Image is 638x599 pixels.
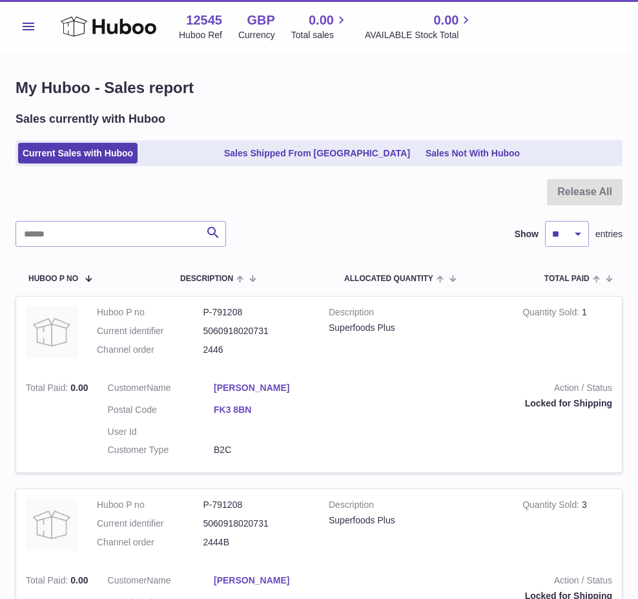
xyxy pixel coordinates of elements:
[108,382,214,397] dt: Name
[26,575,70,589] strong: Total Paid
[214,574,320,587] a: [PERSON_NAME]
[329,322,503,334] div: Superfoods Plus
[186,12,222,29] strong: 12545
[203,306,310,319] dd: P-791208
[214,382,320,394] a: [PERSON_NAME]
[97,344,203,356] dt: Channel order
[108,575,147,585] span: Customer
[433,12,458,29] span: 0.00
[26,306,77,358] img: no-photo.jpg
[595,228,623,240] span: entries
[344,275,433,283] span: ALLOCATED Quantity
[70,575,88,585] span: 0.00
[544,275,590,283] span: Total paid
[108,383,147,393] span: Customer
[108,444,214,456] dt: Customer Type
[108,404,214,419] dt: Postal Code
[97,306,203,319] dt: Huboo P no
[97,518,203,530] dt: Current identifier
[522,499,582,513] strong: Quantity Sold
[238,29,275,41] div: Currency
[28,275,78,283] span: Huboo P no
[513,297,622,372] td: 1
[214,404,320,416] a: FK3 8BN
[329,499,503,514] strong: Description
[18,143,138,164] a: Current Sales with Huboo
[329,514,503,527] div: Superfoods Plus
[365,12,474,41] a: 0.00 AVAILABLE Stock Total
[203,499,310,511] dd: P-791208
[15,78,623,98] h1: My Huboo - Sales report
[340,397,612,410] div: Locked for Shipping
[421,143,524,164] a: Sales Not With Huboo
[340,382,612,397] strong: Action / Status
[26,499,77,551] img: no-photo.jpg
[220,143,415,164] a: Sales Shipped From [GEOGRAPHIC_DATA]
[70,383,88,393] span: 0.00
[513,489,622,565] td: 3
[291,29,349,41] span: Total sales
[108,426,214,438] dt: User Id
[203,518,310,530] dd: 5060918020731
[329,306,503,322] strong: Description
[15,111,165,127] h2: Sales currently with Huboo
[515,228,539,240] label: Show
[340,574,612,590] strong: Action / Status
[97,325,203,337] dt: Current identifier
[291,12,349,41] a: 0.00 Total sales
[203,536,310,549] dd: 2444B
[214,444,320,456] dd: B2C
[97,536,203,549] dt: Channel order
[97,499,203,511] dt: Huboo P no
[203,344,310,356] dd: 2446
[179,29,222,41] div: Huboo Ref
[203,325,310,337] dd: 5060918020731
[309,12,334,29] span: 0.00
[26,383,70,396] strong: Total Paid
[365,29,474,41] span: AVAILABLE Stock Total
[247,12,274,29] strong: GBP
[522,307,582,321] strong: Quantity Sold
[108,574,214,590] dt: Name
[180,275,233,283] span: Description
